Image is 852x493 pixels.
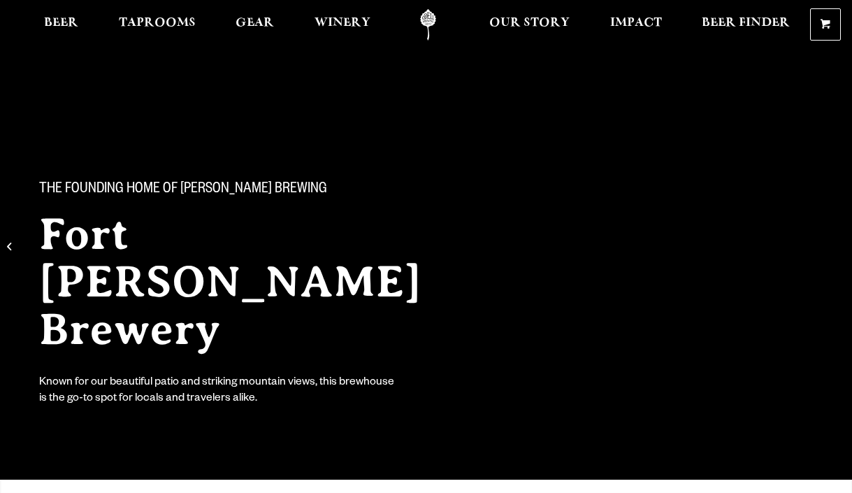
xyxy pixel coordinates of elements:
a: Gear [226,9,283,41]
span: Our Story [489,17,570,29]
a: Taprooms [110,9,205,41]
a: Beer [35,9,87,41]
span: Impact [610,17,662,29]
span: Beer Finder [702,17,790,29]
div: Known for our beautiful patio and striking mountain views, this brewhouse is the go-to spot for l... [39,376,397,408]
h2: Fort [PERSON_NAME] Brewery [39,210,475,353]
span: Gear [236,17,274,29]
span: The Founding Home of [PERSON_NAME] Brewing [39,181,327,199]
a: Impact [601,9,671,41]
span: Beer [44,17,78,29]
a: Our Story [480,9,579,41]
a: Winery [305,9,380,41]
a: Beer Finder [693,9,799,41]
span: Taprooms [119,17,196,29]
a: Odell Home [402,9,454,41]
span: Winery [315,17,370,29]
